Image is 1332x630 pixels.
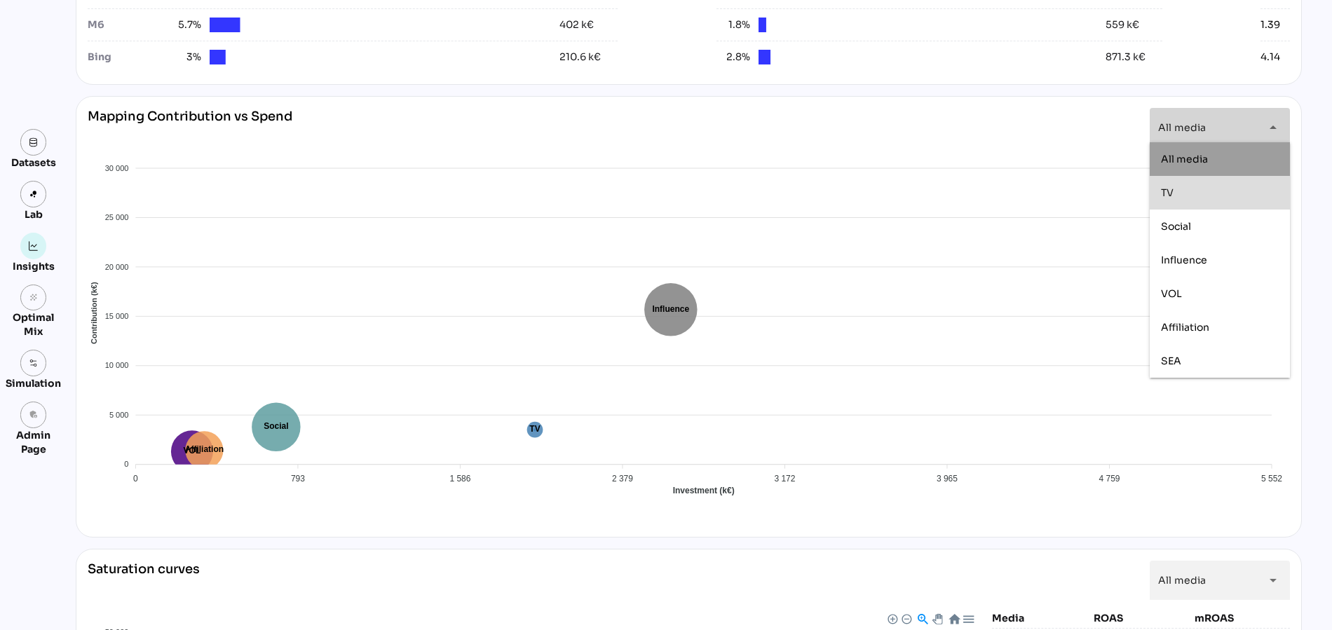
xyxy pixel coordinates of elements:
[1265,119,1282,136] i: arrow_drop_down
[1161,152,1208,165] span: All media
[716,18,750,32] span: 1.8%
[774,474,795,484] tspan: 3 172
[109,411,129,419] tspan: 5 000
[6,376,61,390] div: Simulation
[1094,611,1189,625] div: ROAS
[88,50,168,64] div: Bing
[124,460,128,468] tspan: 0
[932,614,941,622] div: Panning
[13,259,55,273] div: Insights
[88,18,168,32] div: M6
[1106,18,1139,32] div: 559 k€
[29,293,39,303] i: grain
[1161,219,1191,232] span: Social
[1260,18,1280,32] div: 1.39
[168,50,201,64] span: 3%
[1161,253,1207,266] span: Influence
[105,213,129,221] tspan: 25 000
[1158,574,1206,587] span: All media
[1261,474,1282,484] tspan: 5 552
[29,189,39,199] img: lab.svg
[559,50,601,64] div: 210.6 k€
[962,612,974,624] div: Menu
[1161,186,1174,198] span: TV
[88,561,200,600] div: Saturation curves
[1265,572,1282,589] i: arrow_drop_down
[18,207,49,221] div: Lab
[90,282,98,344] text: Contribution (k€)
[1099,474,1120,484] tspan: 4 759
[1161,320,1209,333] span: Affiliation
[6,310,61,338] div: Optimal Mix
[449,474,470,484] tspan: 1 586
[948,612,960,624] div: Reset Zoom
[105,263,129,271] tspan: 20 000
[29,410,39,420] i: admin_panel_settings
[168,18,201,32] span: 5.7%
[105,312,129,320] tspan: 15 000
[105,361,129,369] tspan: 10 000
[29,358,39,368] img: settings.svg
[1195,611,1290,625] div: mROAS
[992,611,1087,625] div: Media
[133,474,138,484] tspan: 0
[559,18,594,32] div: 402 k€
[916,612,928,624] div: Selection Zoom
[1260,50,1280,64] div: 4.14
[901,613,911,623] div: Zoom Out
[937,474,958,484] tspan: 3 965
[1161,287,1182,299] span: VOL
[88,108,292,147] div: Mapping Contribution vs Spend
[1158,121,1206,134] span: All media
[1161,354,1181,367] span: SEA
[29,137,39,147] img: data.svg
[887,613,897,623] div: Zoom In
[6,428,61,456] div: Admin Page
[612,474,633,484] tspan: 2 379
[11,156,56,170] div: Datasets
[673,486,735,495] text: Investment (k€)
[716,50,750,64] span: 2.8%
[1106,50,1146,64] div: 871.3 k€
[105,164,129,172] tspan: 30 000
[291,474,305,484] tspan: 793
[29,241,39,251] img: graph.svg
